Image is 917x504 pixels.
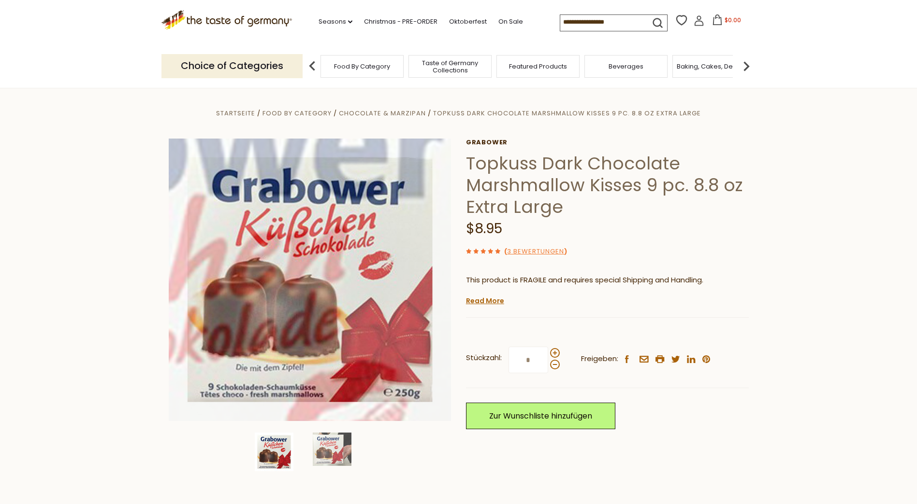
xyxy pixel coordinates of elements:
[339,109,426,118] a: Chocolate & Marzipan
[504,247,567,256] span: ( )
[255,433,293,471] img: Topkuss Dark Chocolate Marshmallow Kisses 9 pc. 8.8 oz Extra Large
[466,153,749,218] h1: Topkuss Dark Chocolate Marshmallow Kisses 9 pc. 8.8 oz Extra Large
[609,63,643,70] a: Beverages
[706,14,747,29] button: $0.00
[466,274,749,286] p: This product is FRAGILE and requires special Shipping and Handling.
[449,16,487,27] a: Oktoberfest
[466,352,502,364] strong: Stückzahl:
[475,294,749,306] li: We will ship this product in heat-protective, cushioned packaging and ice during warm weather mon...
[411,59,489,74] a: Taste of Germany Collections
[334,63,390,70] a: Food By Category
[509,63,567,70] a: Featured Products
[319,16,352,27] a: Seasons
[507,247,564,257] a: 3 Bewertungen
[466,139,749,146] a: Grabower
[466,403,615,429] a: Zur Wunschliste hinzufügen
[498,16,523,27] a: On Sale
[313,433,351,466] img: Topkuss Dark Chocolate Marshmallow Kisses 9 pc. 8.8 oz Extra Large
[466,296,504,306] a: Read More
[509,347,548,373] input: Stückzahl:
[466,219,502,238] span: $8.95
[262,109,332,118] a: Food By Category
[161,54,303,78] p: Choice of Categories
[169,139,451,421] img: Topkuss Dark Chocolate Marshmallow Kisses 9 pc. 8.8 oz Extra Large
[677,63,752,70] a: Baking, Cakes, Desserts
[581,353,618,365] span: Freigeben:
[725,16,741,24] span: $0.00
[737,56,756,76] img: next arrow
[216,109,255,118] a: Startseite
[303,56,322,76] img: previous arrow
[364,16,437,27] a: Christmas - PRE-ORDER
[433,109,701,118] a: Topkuss Dark Chocolate Marshmallow Kisses 9 pc. 8.8 oz Extra Large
